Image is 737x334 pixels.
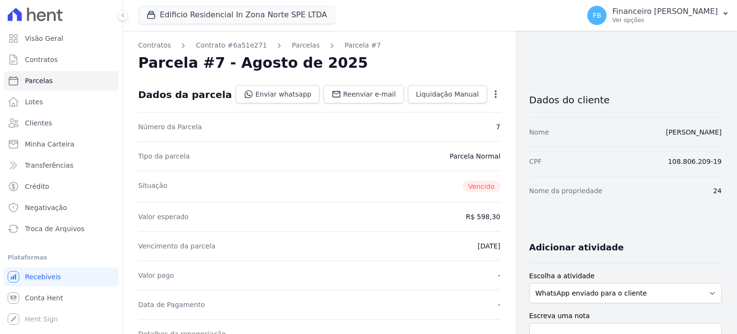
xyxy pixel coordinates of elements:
[612,7,718,16] p: Financeiro [PERSON_NAME]
[4,177,119,196] a: Crédito
[138,122,202,132] dt: Número da Parcela
[8,252,115,263] div: Plataformas
[343,89,396,99] span: Reenviar e-mail
[580,2,737,29] button: FB Financeiro [PERSON_NAME] Ver opções
[612,16,718,24] p: Ver opções
[4,219,119,238] a: Troca de Arquivos
[529,242,624,253] h3: Adicionar atividade
[529,127,549,137] dt: Nome
[4,92,119,111] a: Lotes
[666,128,722,136] a: [PERSON_NAME]
[529,157,542,166] dt: CPF
[138,89,232,100] div: Dados da parcela
[292,40,320,50] a: Parcelas
[138,40,171,50] a: Contratos
[138,241,215,251] dt: Vencimento da parcela
[4,71,119,90] a: Parcelas
[529,271,722,281] label: Escolha a atividade
[138,54,368,72] h2: Parcela #7 - Agosto de 2025
[138,300,205,309] dt: Data de Pagamento
[138,181,167,192] dt: Situação
[4,135,119,154] a: Minha Carteira
[138,40,500,50] nav: Breadcrumb
[668,157,722,166] dd: 108.806.209-19
[25,118,52,128] span: Clientes
[25,97,43,107] span: Lotes
[138,6,335,24] button: Edificio Residencial In Zona Norte SPE LTDA
[138,271,174,280] dt: Valor pago
[4,50,119,69] a: Contratos
[25,224,84,234] span: Troca de Arquivos
[496,122,500,132] dd: 7
[529,311,722,321] label: Escreva uma nota
[529,94,722,106] h3: Dados do cliente
[593,12,601,19] span: FB
[25,55,58,64] span: Contratos
[498,271,500,280] dd: -
[713,186,722,196] dd: 24
[408,85,487,103] a: Liquidação Manual
[345,40,381,50] a: Parcela #7
[4,198,119,217] a: Negativação
[25,293,63,303] span: Conta Hent
[138,212,189,222] dt: Valor esperado
[25,139,74,149] span: Minha Carteira
[450,151,500,161] dd: Parcela Normal
[25,272,61,282] span: Recebíveis
[4,29,119,48] a: Visão Geral
[529,186,603,196] dt: Nome da propriedade
[25,76,53,86] span: Parcelas
[4,288,119,308] a: Conta Hent
[498,300,500,309] dd: -
[25,34,63,43] span: Visão Geral
[4,267,119,286] a: Recebíveis
[466,212,500,222] dd: R$ 598,30
[25,203,67,212] span: Negativação
[196,40,267,50] a: Contrato #6a51e271
[4,156,119,175] a: Transferências
[236,85,320,103] a: Enviar whatsapp
[4,113,119,133] a: Clientes
[25,161,73,170] span: Transferências
[25,182,49,191] span: Crédito
[323,85,404,103] a: Reenviar e-mail
[463,181,500,192] span: Vencido
[138,151,190,161] dt: Tipo da parcela
[416,89,479,99] span: Liquidação Manual
[477,241,500,251] dd: [DATE]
